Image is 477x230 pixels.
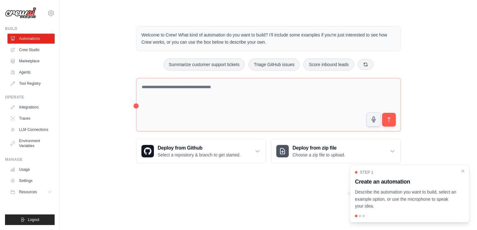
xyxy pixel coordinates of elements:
button: Summarize customer support tickets [164,59,245,70]
div: Operate [5,95,55,100]
a: Usage [7,165,55,175]
a: Automations [7,34,55,44]
button: Close walkthrough [460,169,465,174]
p: Choose a zip file to upload. [293,152,345,158]
button: Resources [7,187,55,197]
a: LLM Connections [7,125,55,135]
h3: Create an automation [355,177,457,186]
span: Resources [19,189,37,194]
a: Tool Registry [7,79,55,89]
span: Logout [28,217,39,222]
button: Score inbound leads [303,59,354,70]
p: Select a repository & branch to get started. [158,152,240,158]
p: Describe the automation you want to build, select an example option, or use the microphone to spe... [355,189,457,210]
button: Triage GitHub issues [248,59,300,70]
img: Logo [5,7,36,19]
a: Agents [7,67,55,77]
a: Marketplace [7,56,55,66]
a: Environment Variables [7,136,55,151]
a: Traces [7,113,55,123]
p: Welcome to Crew! What kind of automation do you want to build? I'll include some examples if you'... [141,31,396,46]
h3: Deploy from zip file [293,144,345,152]
h3: Deploy from Github [158,144,240,152]
a: Crew Studio [7,45,55,55]
a: Integrations [7,102,55,112]
button: Logout [5,214,55,225]
a: Settings [7,176,55,186]
span: Step 1 [360,170,373,175]
div: Manage [5,157,55,162]
div: Build [5,26,55,31]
